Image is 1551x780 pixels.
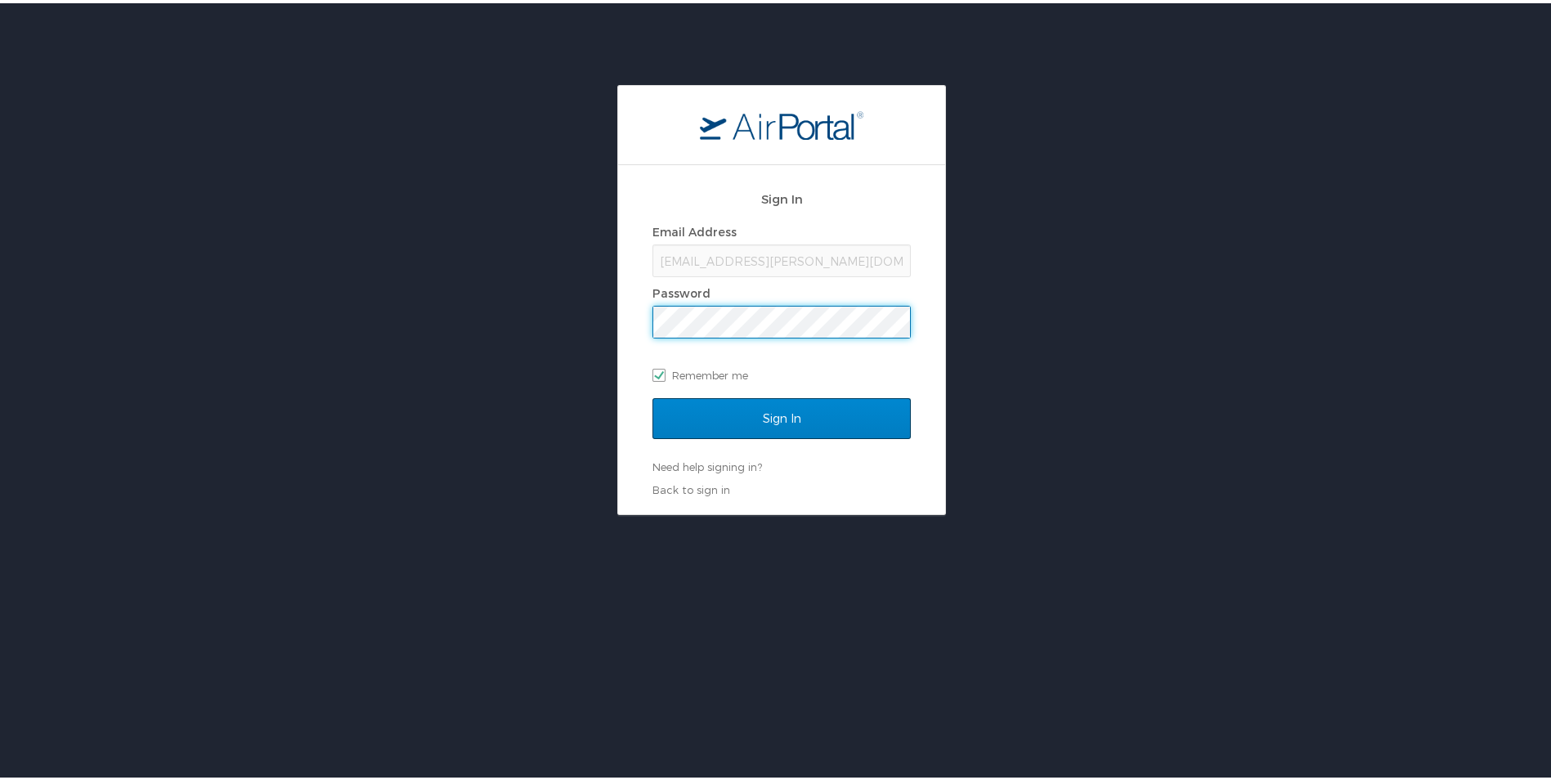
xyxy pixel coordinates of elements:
input: Sign In [652,395,911,436]
a: Need help signing in? [652,457,762,470]
label: Remember me [652,360,911,384]
a: Back to sign in [652,480,730,493]
h2: Sign In [652,186,911,205]
img: logo [700,107,863,137]
label: Password [652,283,711,297]
label: Email Address [652,222,737,235]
